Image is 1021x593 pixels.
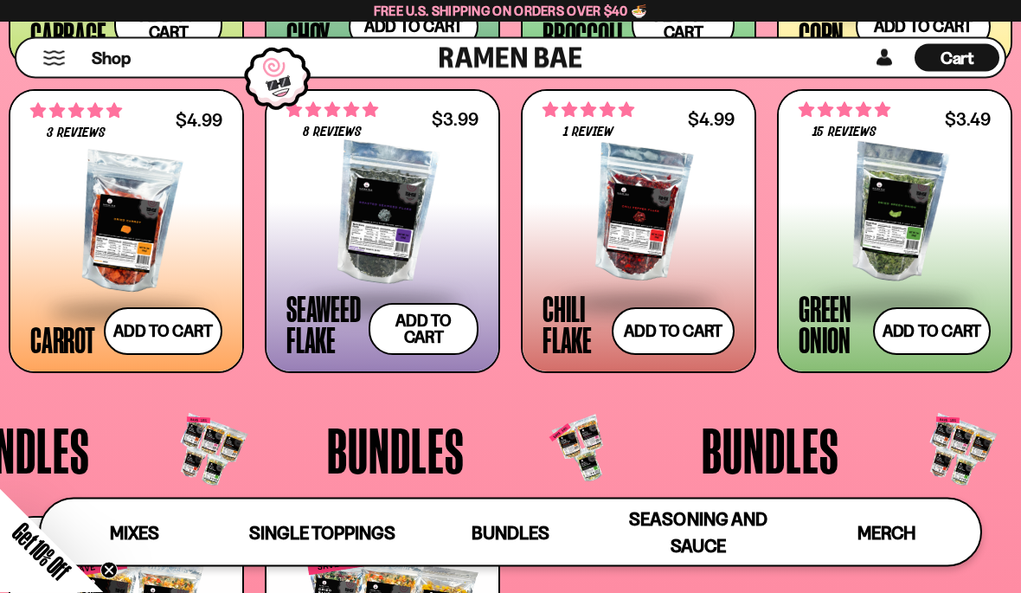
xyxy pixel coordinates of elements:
[8,518,75,585] span: Get 10% Off
[432,112,478,128] div: $3.99
[249,522,395,544] span: Single Toppings
[702,419,839,483] span: Bundles
[812,126,876,140] span: 15 reviews
[47,127,106,141] span: 3 reviews
[472,522,549,544] span: Bundles
[41,500,228,565] a: Mixes
[30,100,122,123] span: 5.00 stars
[777,90,1012,373] a: 5.00 stars 15 reviews $3.49 Green Onion Add to cart
[915,39,999,77] a: Cart
[793,500,980,565] a: Merch
[873,308,991,356] button: Add to cart
[92,44,131,72] a: Shop
[92,47,131,70] span: Shop
[42,51,66,66] button: Mobile Menu Trigger
[265,90,500,373] a: 5.00 stars 8 reviews $3.99 Seaweed Flake Add to cart
[286,293,360,356] div: Seaweed Flake
[941,48,974,68] span: Cart
[416,500,604,565] a: Bundles
[629,508,767,557] span: Seasoning and Sauce
[521,90,756,373] a: 5.00 stars 1 review $4.99 Chili Flake Add to cart
[688,112,735,128] div: $4.99
[945,112,991,128] div: $3.49
[857,522,915,544] span: Merch
[543,293,603,356] div: Chili Flake
[612,308,735,356] button: Add to cart
[327,419,465,483] span: Bundles
[604,500,792,565] a: Seasoning and Sauce
[9,90,244,373] a: 5.00 stars 3 reviews $4.99 Carrot Add to cart
[799,293,864,356] div: Green Onion
[799,100,890,122] span: 5.00 stars
[563,126,613,140] span: 1 review
[374,3,648,19] span: Free U.S. Shipping on Orders over $40 🍜
[369,304,478,356] button: Add to cart
[30,325,95,356] div: Carrot
[303,126,362,140] span: 8 reviews
[543,100,634,122] span: 5.00 stars
[104,308,223,356] button: Add to cart
[110,522,159,544] span: Mixes
[286,100,378,122] span: 5.00 stars
[228,500,416,565] a: Single Toppings
[100,562,118,579] button: Close teaser
[176,113,222,129] div: $4.99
